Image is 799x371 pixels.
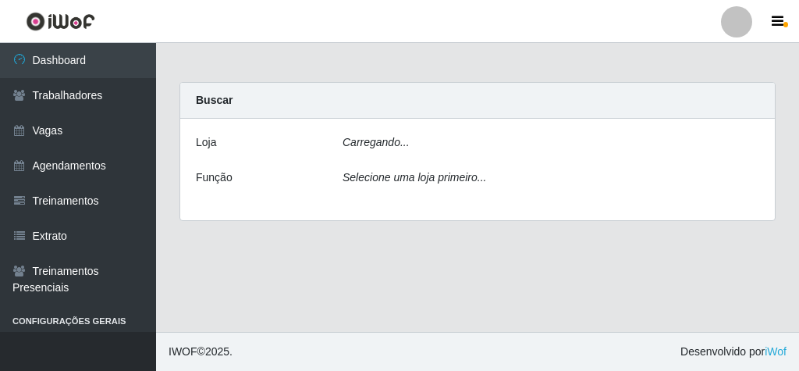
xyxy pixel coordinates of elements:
label: Função [196,169,233,186]
span: Desenvolvido por [680,344,787,360]
a: iWof [765,345,787,358]
span: © 2025 . [169,344,233,360]
label: Loja [196,134,216,151]
span: IWOF [169,345,197,358]
strong: Buscar [196,94,233,106]
img: CoreUI Logo [26,12,95,31]
i: Selecione uma loja primeiro... [343,171,486,184]
i: Carregando... [343,136,410,148]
